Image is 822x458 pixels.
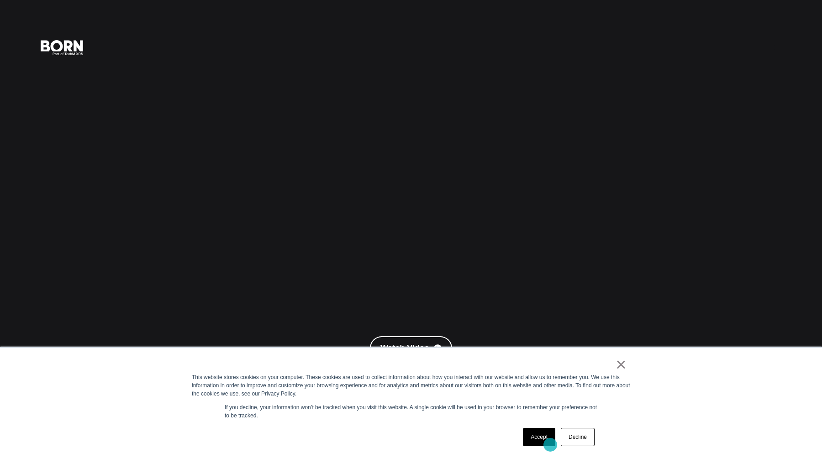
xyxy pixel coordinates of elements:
[523,428,555,446] a: Accept
[192,373,630,398] div: This website stores cookies on your computer. These cookies are used to collect information about...
[370,336,452,360] a: Watch Video
[616,360,627,369] a: ×
[769,37,791,57] button: Open
[561,428,595,446] a: Decline
[225,403,597,420] p: If you decline, your information won’t be tracked when you visit this website. A single cookie wi...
